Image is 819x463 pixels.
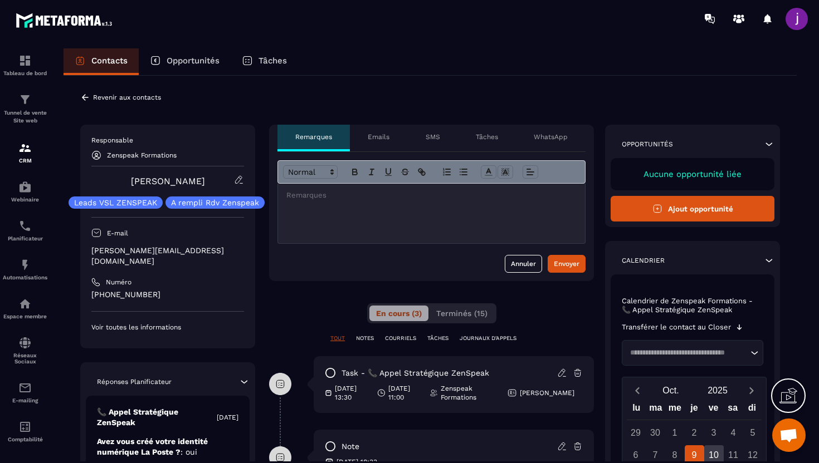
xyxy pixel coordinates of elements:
[622,140,673,149] p: Opportunités
[18,297,32,311] img: automations
[3,211,47,250] a: schedulerschedulerPlanificateur
[646,400,666,420] div: ma
[742,400,762,420] div: di
[18,258,32,272] img: automations
[723,400,743,420] div: sa
[622,169,763,179] p: Aucune opportunité liée
[3,109,47,125] p: Tunnel de vente Site web
[647,381,694,400] button: Open months overlay
[356,334,374,342] p: NOTES
[171,199,259,206] p: A rempli Rdv Zenspeak
[3,70,47,76] p: Tableau de bord
[3,274,47,280] p: Automatisations
[217,413,238,422] p: [DATE]
[3,373,47,412] a: emailemailE-mailing
[3,172,47,211] a: automationsautomationsWebinaire
[548,255,586,273] button: Envoyer
[427,334,448,342] p: TÂCHES
[131,176,205,186] a: [PERSON_NAME]
[426,132,440,141] p: SMS
[64,48,139,75] a: Contacts
[376,309,422,318] span: En cours (3)
[743,423,763,442] div: 5
[626,347,748,358] input: Search for option
[3,85,47,133] a: formationformationTunnel de vente Site web
[611,196,774,221] button: Ajout opportunité
[107,151,177,159] p: Zenspeak Formations
[665,423,685,442] div: 1
[3,196,47,203] p: Webinaire
[139,48,231,75] a: Opportunités
[460,334,516,342] p: JOURNAUX D'APPELS
[91,136,244,145] p: Responsable
[685,400,704,420] div: je
[91,323,244,332] p: Voir toutes les informations
[107,229,128,238] p: E-mail
[436,309,487,318] span: Terminés (15)
[622,256,665,265] p: Calendrier
[167,56,220,66] p: Opportunités
[520,388,574,397] p: [PERSON_NAME]
[505,255,542,273] button: Annuler
[3,250,47,289] a: automationsautomationsAutomatisations
[665,400,685,420] div: me
[181,447,197,456] span: : oui
[97,436,238,457] p: Avez vous créé votre identité numérique La Poste ?
[91,245,244,267] p: [PERSON_NAME][EMAIL_ADDRESS][DOMAIN_NAME]
[724,423,743,442] div: 4
[335,384,369,402] p: [DATE] 13:30
[295,132,332,141] p: Remarques
[368,132,389,141] p: Emails
[18,54,32,67] img: formation
[342,441,359,452] p: note
[534,132,568,141] p: WhatsApp
[259,56,287,66] p: Tâches
[97,377,172,386] p: Réponses Planificateur
[18,180,32,194] img: automations
[627,383,647,398] button: Previous month
[388,384,421,402] p: [DATE] 11:00
[772,418,806,452] div: Ouvrir le chat
[554,258,579,269] div: Envoyer
[3,352,47,365] p: Réseaux Sociaux
[430,306,494,321] button: Terminés (15)
[18,141,32,155] img: formation
[441,384,499,402] p: Zenspeak Formations
[18,336,32,349] img: social-network
[16,10,116,31] img: logo
[704,423,724,442] div: 3
[18,219,32,233] img: scheduler
[622,323,731,332] p: Transférer le contact au Closer
[91,289,244,300] p: [PHONE_NUMBER]
[3,235,47,242] p: Planificateur
[476,132,498,141] p: Tâches
[3,397,47,403] p: E-mailing
[369,306,428,321] button: En cours (3)
[627,400,646,420] div: lu
[3,328,47,373] a: social-networksocial-networkRéseaux Sociaux
[74,199,157,206] p: Leads VSL ZENSPEAK
[3,289,47,328] a: automationsautomationsEspace membre
[626,423,646,442] div: 29
[3,436,47,442] p: Comptabilité
[3,157,47,164] p: CRM
[3,46,47,85] a: formationformationTableau de bord
[741,383,762,398] button: Next month
[704,400,723,420] div: ve
[342,368,489,378] p: task - 📞 Appel Stratégique ZenSpeak
[330,334,345,342] p: TOUT
[694,381,741,400] button: Open years overlay
[18,381,32,395] img: email
[18,93,32,106] img: formation
[3,133,47,172] a: formationformationCRM
[646,423,665,442] div: 30
[231,48,298,75] a: Tâches
[622,340,763,366] div: Search for option
[3,313,47,319] p: Espace membre
[91,56,128,66] p: Contacts
[622,297,763,314] p: Calendrier de Zenspeak Formations - 📞 Appel Stratégique ZenSpeak
[685,423,704,442] div: 2
[93,93,161,101] p: Revenir aux contacts
[18,420,32,434] img: accountant
[385,334,416,342] p: COURRIELS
